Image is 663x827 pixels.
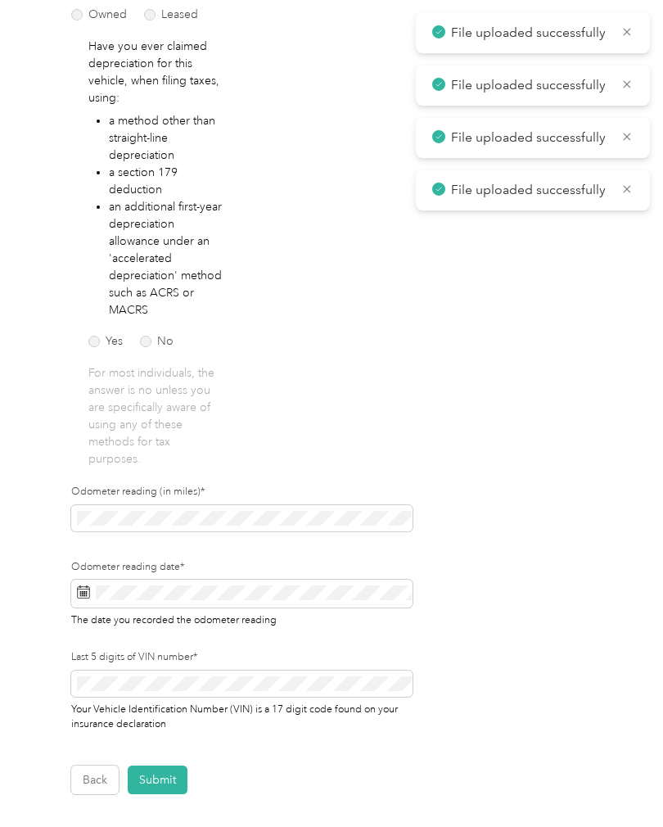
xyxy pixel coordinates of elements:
button: Back [71,766,119,794]
iframe: Everlance-gr Chat Button Frame [571,735,663,827]
li: a section 179 deduction [109,164,224,198]
span: Your Vehicle Identification Number (VIN) is a 17 digit code found on your insurance declaration [71,700,398,730]
span: The date you recorded the odometer reading [71,611,277,626]
p: File uploaded successfully [451,75,609,96]
p: Have you ever claimed depreciation for this vehicle, when filing taxes, using: [88,38,223,106]
li: an additional first-year depreciation allowance under an 'accelerated depreciation' method such a... [109,198,224,319]
p: File uploaded successfully [451,128,609,148]
p: For most individuals, the answer is no unless you are specifically aware of using any of these me... [88,364,223,468]
label: Odometer reading (in miles)* [71,485,413,499]
label: No [140,336,174,347]
label: Leased [144,9,198,20]
button: Submit [128,766,187,794]
li: a method other than straight-line depreciation [109,112,224,164]
p: File uploaded successfully [451,180,609,201]
label: Owned [71,9,127,20]
label: Yes [88,336,123,347]
label: Last 5 digits of VIN number* [71,650,413,665]
p: File uploaded successfully [451,23,609,43]
label: Odometer reading date* [71,560,413,575]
